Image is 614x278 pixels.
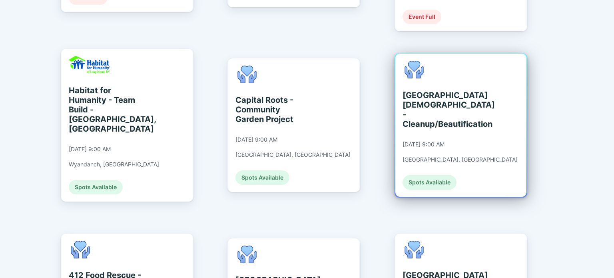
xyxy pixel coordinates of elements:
div: [DATE] 9:00 AM [69,146,111,153]
div: [DATE] 9:00 AM [403,141,445,148]
div: Spots Available [403,175,457,190]
div: Event Full [403,10,441,24]
div: Spots Available [69,180,123,194]
div: Spots Available [235,170,289,185]
div: [GEOGRAPHIC_DATA], [GEOGRAPHIC_DATA] [235,151,351,158]
div: [DATE] 9:00 AM [235,136,277,143]
div: [GEOGRAPHIC_DATA][DEMOGRAPHIC_DATA] - Cleanup/Beautification [403,90,476,129]
div: Habitat for Humanity - Team Build - [GEOGRAPHIC_DATA], [GEOGRAPHIC_DATA] [69,86,142,134]
div: [GEOGRAPHIC_DATA], [GEOGRAPHIC_DATA] [403,156,518,163]
div: Wyandanch, [GEOGRAPHIC_DATA] [69,161,159,168]
div: Capital Roots - Community Garden Project [235,95,309,124]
